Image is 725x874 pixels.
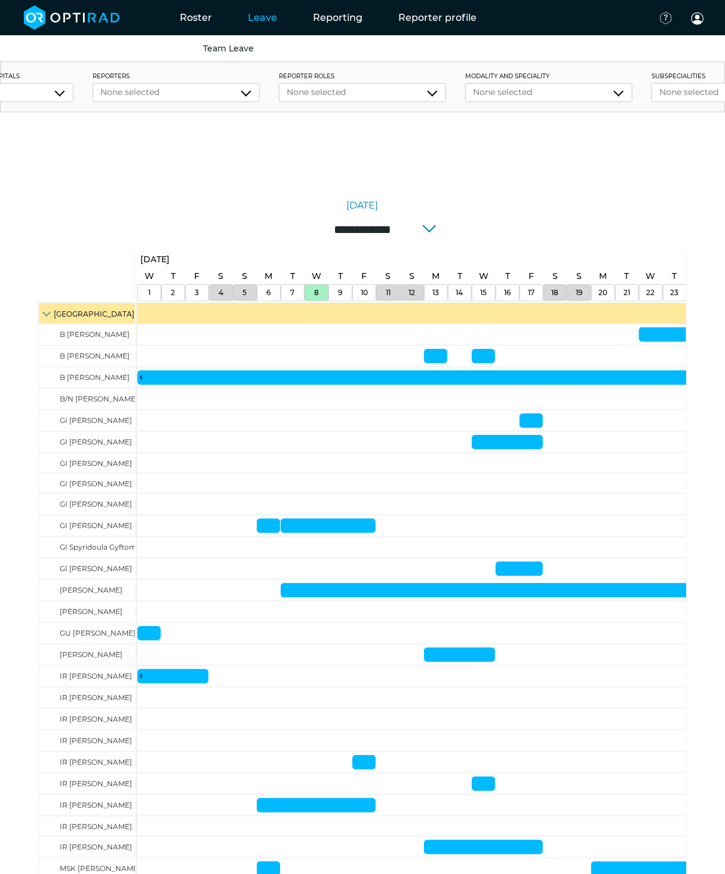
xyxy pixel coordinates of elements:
[60,736,132,745] span: IR [PERSON_NAME]
[60,628,136,637] span: GU [PERSON_NAME]
[287,86,438,99] div: None selected
[60,330,130,339] span: B [PERSON_NAME]
[335,268,346,285] a: October 9, 2025
[644,285,658,300] a: October 22, 2025
[622,268,632,285] a: October 21, 2025
[100,86,252,99] div: None selected
[454,268,465,285] a: October 14, 2025
[549,268,561,285] a: October 18, 2025
[429,268,443,285] a: October 13, 2025
[60,650,122,659] span: [PERSON_NAME]
[525,285,537,300] a: October 17, 2025
[596,268,610,285] a: October 20, 2025
[60,416,132,425] span: GI [PERSON_NAME]
[358,268,370,285] a: October 10, 2025
[60,585,122,594] span: [PERSON_NAME]
[573,285,585,300] a: October 19, 2025
[60,842,132,851] span: IR [PERSON_NAME]
[501,285,514,300] a: October 16, 2025
[60,864,140,873] span: MSK [PERSON_NAME]
[263,285,274,300] a: October 6, 2025
[502,268,513,285] a: October 16, 2025
[60,779,132,788] span: IR [PERSON_NAME]
[54,309,217,318] span: [GEOGRAPHIC_DATA] [GEOGRAPHIC_DATA]
[358,285,371,300] a: October 10, 2025
[287,268,298,285] a: October 7, 2025
[383,285,394,300] a: October 11, 2025
[465,72,632,81] label: Modality and Speciality
[453,285,466,300] a: October 14, 2025
[142,268,157,285] a: October 1, 2025
[192,285,202,300] a: October 3, 2025
[216,285,226,300] a: October 4, 2025
[191,268,202,285] a: October 3, 2025
[24,5,120,30] img: brand-opti-rad-logos-blue-and-white-d2f68631ba2948856bd03f2d395fb146ddc8fb01b4b6e9315ea85fa773367...
[60,564,132,573] span: GI [PERSON_NAME]
[168,268,179,285] a: October 2, 2025
[406,268,417,285] a: October 12, 2025
[60,351,130,360] span: B [PERSON_NAME]
[215,268,226,285] a: October 4, 2025
[60,373,130,382] span: B [PERSON_NAME]
[203,43,254,54] a: Team Leave
[60,822,132,831] span: IR [PERSON_NAME]
[573,268,585,285] a: October 19, 2025
[287,285,297,300] a: October 7, 2025
[60,459,132,468] span: GI [PERSON_NAME]
[60,607,122,616] span: [PERSON_NAME]
[595,285,610,300] a: October 20, 2025
[311,285,322,300] a: October 8, 2025
[60,499,132,508] span: GI [PERSON_NAME]
[145,285,153,300] a: October 1, 2025
[526,268,537,285] a: October 17, 2025
[262,268,275,285] a: October 6, 2025
[405,285,418,300] a: October 12, 2025
[60,521,132,530] span: GI [PERSON_NAME]
[239,268,250,285] a: October 5, 2025
[668,285,682,300] a: October 23, 2025
[60,671,132,680] span: IR [PERSON_NAME]
[643,268,659,285] a: October 22, 2025
[620,285,633,300] a: October 21, 2025
[239,285,250,300] a: October 5, 2025
[137,251,173,268] a: October 1, 2025
[382,268,394,285] a: October 11, 2025
[669,268,680,285] a: October 23, 2025
[473,86,625,99] div: None selected
[335,285,345,300] a: October 9, 2025
[60,714,132,723] span: IR [PERSON_NAME]
[476,268,491,285] a: October 15, 2025
[60,801,132,809] span: IR [PERSON_NAME]
[429,285,442,300] a: October 13, 2025
[60,758,132,766] span: IR [PERSON_NAME]
[60,542,154,551] span: GI Spyridoula Gyftomitrou
[477,285,490,300] a: October 15, 2025
[93,72,260,81] label: Reporters
[279,72,446,81] label: Reporter roles
[60,479,132,488] span: GI [PERSON_NAME]
[309,268,324,285] a: October 8, 2025
[549,285,562,300] a: October 18, 2025
[60,693,132,702] span: IR [PERSON_NAME]
[347,198,379,213] a: [DATE]
[168,285,178,300] a: October 2, 2025
[60,394,138,403] span: B/N [PERSON_NAME]
[60,437,132,446] span: GI [PERSON_NAME]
